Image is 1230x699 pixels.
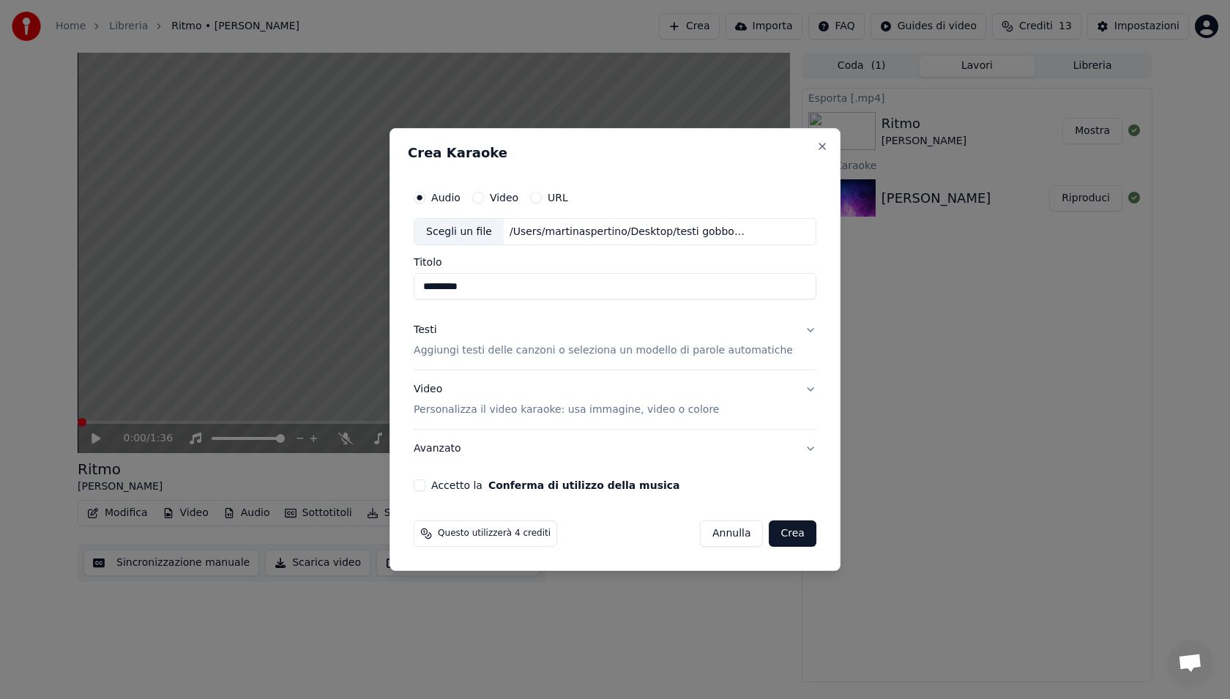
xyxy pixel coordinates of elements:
label: Titolo [414,258,816,268]
button: Accetto la [488,480,680,490]
button: Annulla [700,520,764,547]
p: Aggiungi testi delle canzoni o seleziona un modello di parole automatiche [414,344,793,359]
div: Testi [414,324,436,338]
button: TestiAggiungi testi delle canzoni o seleziona un modello di parole automatiche [414,312,816,370]
div: /Users/martinaspertino/Desktop/testi gobbo tash/90 minuti.mp3 [504,225,753,239]
button: Crea [769,520,816,547]
div: Video [414,383,719,418]
h2: Crea Karaoke [408,146,822,160]
p: Personalizza il video karaoke: usa immagine, video o colore [414,403,719,417]
button: VideoPersonalizza il video karaoke: usa immagine, video o colore [414,371,816,430]
button: Avanzato [414,430,816,468]
span: Questo utilizzerà 4 crediti [438,528,551,539]
div: Scegli un file [414,219,504,245]
label: Accetto la [431,480,679,490]
label: URL [548,192,568,203]
label: Audio [431,192,461,203]
label: Video [490,192,518,203]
